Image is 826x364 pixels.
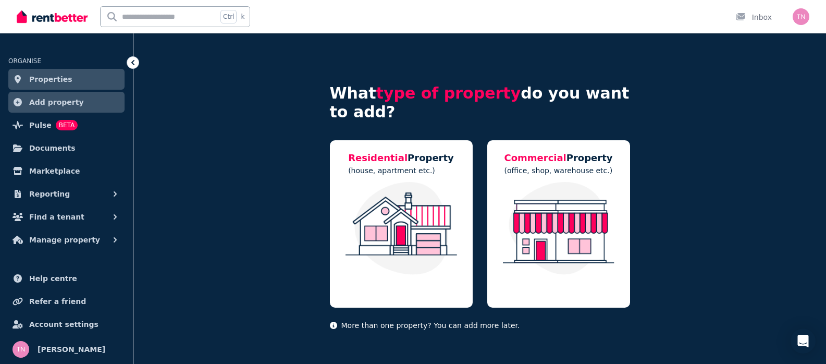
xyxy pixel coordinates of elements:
span: Find a tenant [29,211,84,223]
span: Help centre [29,272,77,285]
span: Reporting [29,188,70,200]
span: Pulse [29,119,52,131]
span: Refer a friend [29,295,86,308]
span: type of property [376,84,521,102]
img: Tam Naidoo [13,341,29,358]
span: Marketplace [29,165,80,177]
p: (office, shop, warehouse etc.) [504,165,612,176]
div: Open Intercom Messenger [791,329,816,354]
a: PulseBETA [8,115,125,136]
span: Commercial [504,152,566,163]
p: More than one property? You can add more later. [330,320,630,331]
a: Properties [8,69,125,90]
a: Marketplace [8,161,125,181]
span: k [241,13,244,21]
a: Documents [8,138,125,159]
span: [PERSON_NAME] [38,343,105,356]
img: Commercial Property [498,182,620,275]
span: Documents [29,142,76,154]
h5: Property [348,151,454,165]
a: Help centre [8,268,125,289]
button: Find a tenant [8,207,125,227]
div: Inbox [735,12,772,22]
img: Residential Property [340,182,462,275]
span: Manage property [29,234,100,246]
span: Account settings [29,318,98,331]
button: Manage property [8,229,125,250]
h4: What do you want to add? [330,84,630,122]
span: Residential [348,152,408,163]
button: Reporting [8,184,125,204]
img: Tam Naidoo [793,8,809,25]
a: Add property [8,92,125,113]
h5: Property [504,151,612,165]
a: Refer a friend [8,291,125,312]
span: BETA [56,120,78,130]
p: (house, apartment etc.) [348,165,454,176]
a: Account settings [8,314,125,335]
span: Add property [29,96,84,108]
span: Properties [29,73,72,86]
span: ORGANISE [8,57,41,65]
span: Ctrl [220,10,237,23]
img: RentBetter [17,9,88,25]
